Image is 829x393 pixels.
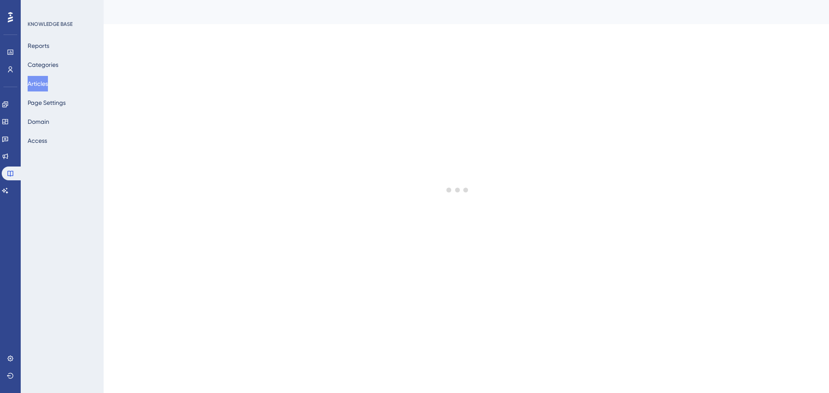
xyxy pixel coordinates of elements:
button: Reports [28,38,49,53]
button: Domain [28,114,49,129]
div: KNOWLEDGE BASE [28,21,73,28]
button: Page Settings [28,95,66,110]
button: Access [28,133,47,148]
button: Categories [28,57,58,72]
button: Articles [28,76,48,91]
